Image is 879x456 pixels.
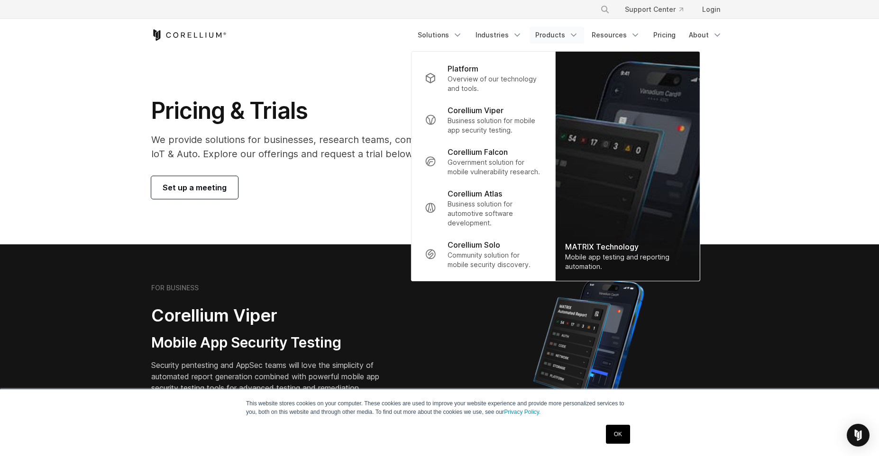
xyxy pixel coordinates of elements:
p: We provide solutions for businesses, research teams, community individuals, and IoT & Auto. Explo... [151,133,529,161]
div: Navigation Menu [412,27,728,44]
a: MATRIX Technology Mobile app testing and reporting automation. [556,52,700,281]
div: Mobile app testing and reporting automation. [565,252,690,271]
a: OK [606,425,630,444]
a: Corellium Home [151,29,227,41]
a: Corellium Atlas Business solution for automotive software development. [417,182,549,233]
a: Pricing [648,27,681,44]
a: Privacy Policy. [504,409,540,415]
h6: FOR BUSINESS [151,284,199,292]
a: Solutions [412,27,468,44]
a: Products [530,27,584,44]
h3: Mobile App Security Testing [151,334,394,352]
p: Security pentesting and AppSec teams will love the simplicity of automated report generation comb... [151,359,394,393]
a: Corellium Falcon Government solution for mobile vulnerability research. [417,141,549,182]
a: Login [695,1,728,18]
div: Navigation Menu [589,1,728,18]
p: Government solution for mobile vulnerability research. [448,158,542,177]
p: This website stores cookies on your computer. These cookies are used to improve your website expe... [246,399,633,416]
h2: Corellium Viper [151,305,394,326]
p: Corellium Viper [448,105,504,116]
a: Corellium Solo Community solution for mobile security discovery. [417,233,549,275]
a: Corellium Viper Business solution for mobile app security testing. [417,99,549,141]
p: Corellium Solo [448,239,500,250]
img: Corellium MATRIX automated report on iPhone showing app vulnerability test results across securit... [517,275,660,440]
p: Business solution for automotive software development. [448,199,542,228]
button: Search [596,1,613,18]
div: MATRIX Technology [565,241,690,252]
a: Industries [470,27,528,44]
p: Community solution for mobile security discovery. [448,250,542,269]
p: Corellium Falcon [448,146,508,158]
a: Set up a meeting [151,176,238,199]
a: Support Center [617,1,691,18]
p: Corellium Atlas [448,188,502,199]
p: Business solution for mobile app security testing. [448,116,542,135]
p: Overview of our technology and tools. [448,74,542,93]
a: Resources [586,27,646,44]
img: Matrix_WebNav_1x [556,52,700,281]
span: Set up a meeting [163,182,227,193]
div: Open Intercom Messenger [847,424,870,447]
a: About [683,27,728,44]
p: Platform [448,63,478,74]
h1: Pricing & Trials [151,97,529,125]
a: Platform Overview of our technology and tools. [417,57,549,99]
